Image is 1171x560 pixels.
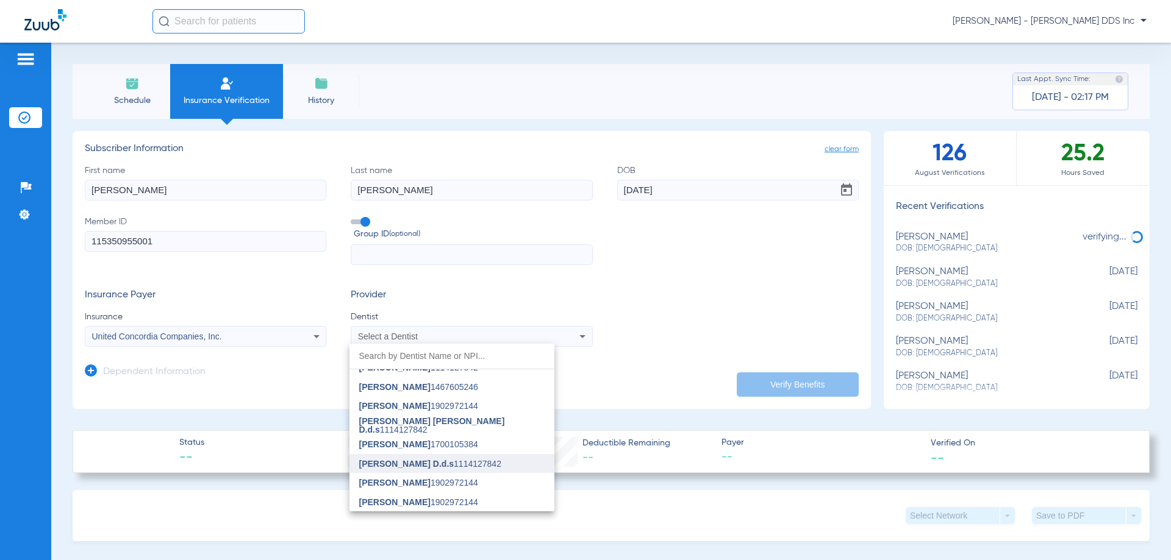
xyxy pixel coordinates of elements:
[1110,502,1171,560] iframe: Chat Widget
[359,498,478,506] span: 1902972144
[359,382,431,392] span: [PERSON_NAME]
[359,416,505,434] span: [PERSON_NAME] [PERSON_NAME] D.d.s
[359,417,545,434] span: 1114127842
[359,402,478,410] span: 1902972144
[359,478,478,487] span: 1902972144
[359,383,478,391] span: 1467605246
[349,344,554,369] input: dropdown search
[359,459,454,469] span: [PERSON_NAME] D.d.s
[359,401,431,411] span: [PERSON_NAME]
[359,478,431,487] span: [PERSON_NAME]
[359,439,431,449] span: [PERSON_NAME]
[359,459,501,468] span: 1114127842
[359,497,431,507] span: [PERSON_NAME]
[359,363,478,372] span: 1114127842
[359,440,478,448] span: 1700105384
